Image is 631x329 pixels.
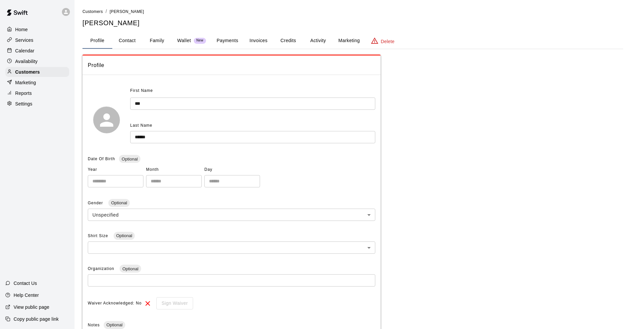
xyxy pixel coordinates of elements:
p: Settings [15,100,32,107]
span: Month [146,164,202,175]
span: Profile [88,61,375,70]
span: Year [88,164,143,175]
h5: [PERSON_NAME] [82,19,623,28]
span: Day [204,164,260,175]
p: Copy public page link [14,316,59,322]
span: Optional [119,157,140,162]
span: First Name [130,86,153,96]
button: Credits [273,33,303,49]
p: Delete [381,38,394,45]
button: Marketing [333,33,365,49]
a: Home [5,25,69,34]
div: To sign waivers in admin, this feature must be enabled in general settings [152,297,193,309]
a: Services [5,35,69,45]
div: basic tabs example [82,33,623,49]
p: Reports [15,90,32,97]
a: Customers [5,67,69,77]
span: Date Of Birth [88,157,115,161]
button: Payments [211,33,243,49]
li: / [106,8,107,15]
span: Optional [108,200,130,205]
p: Help Center [14,292,39,298]
nav: breadcrumb [82,8,623,15]
p: Availability [15,58,38,65]
a: Calendar [5,46,69,56]
span: Optional [104,322,125,327]
span: New [194,38,206,43]
span: Gender [88,201,104,205]
a: Settings [5,99,69,109]
button: Profile [82,33,112,49]
p: Wallet [177,37,191,44]
span: Optional [120,266,141,271]
p: Contact Us [14,280,37,287]
a: Customers [82,9,103,14]
button: Activity [303,33,333,49]
div: Unspecified [88,209,375,221]
p: View public page [14,304,49,310]
button: Family [142,33,172,49]
p: Services [15,37,33,43]
span: Last Name [130,123,152,128]
a: Reports [5,88,69,98]
span: Optional [114,233,135,238]
span: Waiver Acknowledged: No [88,298,142,309]
span: Shirt Size [88,233,110,238]
a: Marketing [5,78,69,88]
p: Calendar [15,47,34,54]
span: Organization [88,266,116,271]
button: Invoices [243,33,273,49]
a: Availability [5,56,69,66]
span: [PERSON_NAME] [110,9,144,14]
p: Home [15,26,28,33]
p: Customers [15,69,40,75]
button: Contact [112,33,142,49]
p: Marketing [15,79,36,86]
span: Notes [88,323,100,327]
